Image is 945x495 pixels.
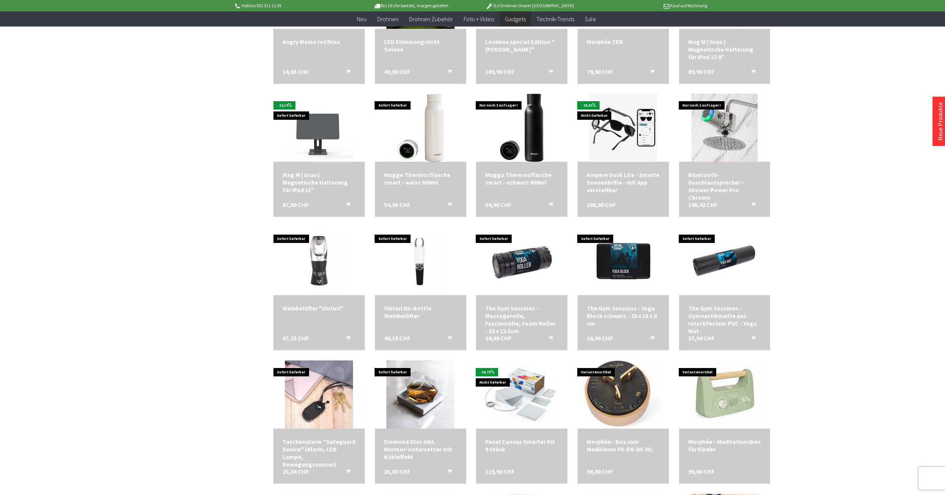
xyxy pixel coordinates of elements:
a: The Gym Sessions - Massagerolle, Faszienrolle, Foam Roller - 33 x 13.5cm 24,99 CHF In den Warenkorb [485,304,558,335]
div: The Gym Sessions - Yoga Block schwarz - 23 x 15 x 8 cm [587,304,660,327]
span: Technik-Trends [536,15,574,23]
span: 99,00 CHF [688,468,714,475]
a: Gadgets [500,11,531,27]
a: Mag M | Grau | Magnetische Halterung für iPad 12.9" 89,90 CHF In den Warenkorb [688,38,761,61]
img: Muggo Thermosflasche smart - schwarz 600ml [500,94,544,162]
a: Muggo Thermosflasche smart - schwarz 600ml 54,90 CHF In den Warenkorb [485,171,558,186]
img: Mag M | Grau | Magnetische Halterung für iPad 11" [285,94,353,162]
img: Muggo Thermosflasche smart - weiss 600ml [397,94,444,162]
span: 140,42 CHF [688,201,717,208]
a: Technik-Trends [531,11,579,27]
p: Bis 16 Uhr bestellt, morgen geliefert. [352,1,470,10]
span: 35,03 CHF [384,468,410,475]
span: 119,90 CHF [485,468,514,475]
div: The Gym Sessions - Gymnastikmatte aus rutschfestem PVC - Yoga Mat [688,304,761,335]
a: Morphée ZEN 79,90 CHF In den Warenkorb [587,38,660,45]
button: In den Warenkorb [438,68,456,78]
img: Morphée - Box zum Meditieren FR-EN-DE-NL [584,360,662,429]
div: Lovebox special Edition "[PERSON_NAME]" [485,38,558,53]
span: 168,90 CHF [587,201,616,208]
img: The Gym Sessions - Massagerolle, Faszienrolle, Foam Roller - 33 x 13.5cm [488,227,556,295]
a: Drohnen [372,11,404,27]
div: The Gym Sessions - Massagerolle, Faszienrolle, Foam Roller - 33 x 13.5cm [485,304,558,335]
a: Diamond Glas inkl. Marmor-Untersetzer mit Kühleffekt 35,03 CHF In den Warenkorb [384,438,457,461]
div: Mag M | Grau | Magnetische Halterung für iPad 12.9" [688,38,761,61]
div: Muggo Thermosflasche smart - schwarz 600ml [485,171,558,186]
img: Taschenalarm "Safeguard Device" (Alarm, LED Lampe, Bewegungssensor) [285,360,353,429]
span: 24,99 CHF [485,334,511,342]
p: DJI Drohnen Dealer [GEOGRAPHIC_DATA] [470,1,589,10]
a: The Gym Sessions - Gymnastikmatte aus rutschfestem PVC - Yoga Mat 37,04 CHF In den Warenkorb [688,304,761,335]
a: Drohnen Zubehör [404,11,458,27]
img: Panel Canvas Smarter Kit 9 Stück [476,366,567,423]
div: Bluetooth-Duschlautsprecher - Shower Power Pro Chrome [688,171,761,201]
span: 54,90 CHF [485,201,511,208]
img: The Gym Sessions - Gymnastikmatte aus rutschfestem PVC - Yoga Mat [690,227,759,295]
div: Diamond Glas inkl. Marmor-Untersetzer mit Kühleffekt [384,438,457,461]
button: In den Warenkorb [337,68,355,78]
p: Kauf auf Rechnung [589,1,707,10]
span: 25,04 CHF [283,468,309,475]
span: 16,96 CHF [587,334,613,342]
div: Panel Canvas Smarter Kit 9 Stück [485,438,558,453]
span: Drohnen Zubehör [409,15,453,23]
button: In den Warenkorb [641,334,659,344]
a: Lovebox special Edition "[PERSON_NAME]" 169,90 CHF In den Warenkorb [485,38,558,53]
a: Weinbelüfter "Vinturi" 67,25 CHF In den Warenkorb [283,304,356,312]
img: Ampere Dusk Lite - Smarte Sonnenbrille - mit App verstellbar [589,94,657,162]
span: 67,25 CHF [283,334,309,342]
a: Taschenalarm "Safeguard Device" (Alarm, LED Lampe, Bewegungssensor) 25,04 CHF In den Warenkorb [283,438,356,468]
span: 87,90 CHF [283,201,309,208]
span: 79,90 CHF [587,68,613,75]
a: Muggo Thermosflasche smart - weiss 600ml 54,90 CHF In den Warenkorb [384,171,457,186]
div: Muggo Thermosflasche smart - weiss 600ml [384,171,457,186]
div: Morphée - Box zum Meditieren FR-EN-DE-NL [587,438,660,453]
img: Morphée - Meditationsbox für Kinder [690,360,759,429]
span: 99,00 CHF [587,468,613,475]
button: In den Warenkorb [742,334,760,344]
a: Morphée - Meditationsbox für Kinder 99,00 CHF [688,438,761,453]
img: The Gym Sessions - Yoga Block schwarz - 23 x 15 x 8 cm [589,227,657,295]
button: In den Warenkorb [337,334,355,344]
div: Taschenalarm "Safeguard Device" (Alarm, LED Lampe, Bewegungssensor) [283,438,356,468]
button: In den Warenkorb [742,68,760,78]
a: Panel Canvas Smarter Kit 9 Stück 119,90 CHF [485,438,558,453]
a: The Gym Sessions - Yoga Block schwarz - 23 x 15 x 8 cm 16,96 CHF In den Warenkorb [587,304,660,327]
div: Ampere Dusk Lite - Smarte Sonnenbrille - mit App verstellbar [587,171,660,194]
button: In den Warenkorb [438,468,456,478]
span: 54,90 CHF [384,201,410,208]
a: Sale [579,11,601,27]
button: In den Warenkorb [438,334,456,344]
a: Mag M | Grau | Magnetische Halterung für iPad 11" 87,90 CHF In den Warenkorb [283,171,356,194]
div: Vinturi On-Bottle Weinbelüfter [384,304,457,320]
span: 37,04 CHF [688,334,714,342]
a: Vinturi On-Bottle Weinbelüfter 49,18 CHF In den Warenkorb [384,304,457,320]
button: In den Warenkorb [337,201,355,211]
button: In den Warenkorb [539,68,558,78]
button: In den Warenkorb [539,201,558,211]
a: Foto + Video [458,11,500,27]
a: Neu [351,11,372,27]
span: Drohnen [377,15,398,23]
a: Neue Produkte [936,102,944,141]
div: Weinbelüfter "Vinturi" [283,304,356,312]
span: 49,90 CHF [384,68,410,75]
a: Ampere Dusk Lite - Smarte Sonnenbrille - mit App verstellbar 168,90 CHF [587,171,660,194]
div: Morphée - Meditationsbox für Kinder [688,438,761,453]
a: Morphée - Box zum Meditieren FR-EN-DE-NL 99,00 CHF [587,438,660,453]
p: Hotline 032 511 11 03 [234,1,352,10]
div: Angry Mama rot/blau [283,38,356,45]
span: Foto + Video [464,15,494,23]
span: 49,18 CHF [384,334,410,342]
img: Weinbelüfter "Vinturi" [292,227,346,295]
img: Bluetooth-Duschlautsprecher - Shower Power Pro Chrome [690,94,759,162]
span: 14,65 CHF [283,68,309,75]
div: LED Stimmungslicht Solana [384,38,457,53]
button: In den Warenkorb [641,68,659,78]
button: In den Warenkorb [337,468,355,478]
img: Vinturi On-Bottle Weinbelüfter [394,227,447,295]
button: In den Warenkorb [742,201,760,211]
button: In den Warenkorb [438,201,456,211]
div: Mag M | Grau | Magnetische Halterung für iPad 11" [283,171,356,194]
span: 89,90 CHF [688,68,714,75]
